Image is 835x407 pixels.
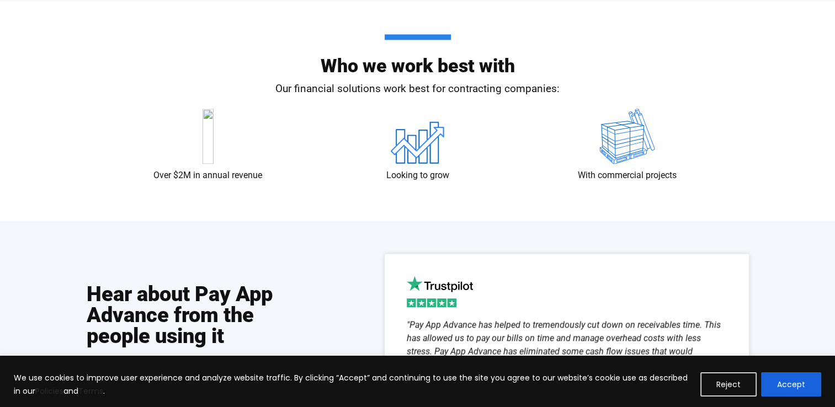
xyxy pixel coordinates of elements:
h2: Hear about Pay App Advance from the people using it [87,283,276,363]
p: Our financial solutions work best for contracting companies: [103,81,732,97]
button: Accept [761,372,821,397]
p: Looking to grow [386,169,449,181]
a: Terms [78,385,103,397]
button: Reject [700,372,757,397]
p: With commercial projects [578,169,677,181]
p: We use cookies to improve user experience and analyze website traffic. By clicking “Accept” and c... [14,371,692,398]
h2: Who we work best with [103,34,732,75]
p: Over $2M in annual revenue [153,169,262,181]
div: "Pay App Advance has helped to tremendously cut down on receivables time. This has allowed us to ... [407,318,727,371]
a: Policies [35,385,63,397]
div: 2 / 3 [407,318,727,401]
